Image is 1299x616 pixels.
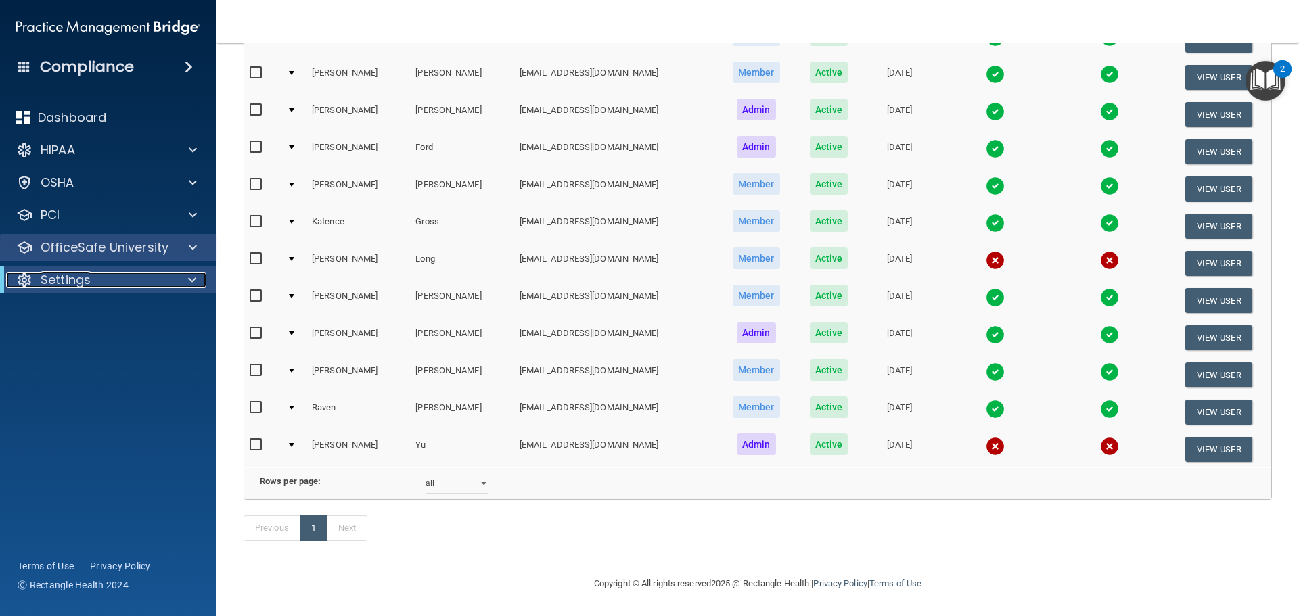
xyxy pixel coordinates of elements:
td: [EMAIL_ADDRESS][DOMAIN_NAME] [514,170,717,208]
span: Active [810,433,848,455]
span: Active [810,62,848,83]
img: tick.e7d51cea.svg [1100,139,1119,158]
button: View User [1185,251,1252,276]
td: [DATE] [862,356,937,394]
button: View User [1185,362,1252,387]
button: View User [1185,325,1252,350]
td: [EMAIL_ADDRESS][DOMAIN_NAME] [514,245,717,282]
p: PCI [41,207,60,223]
span: Admin [737,99,776,120]
td: [DATE] [862,282,937,319]
p: OSHA [41,174,74,191]
a: OSHA [16,174,197,191]
a: Terms of Use [18,559,74,573]
span: Active [810,359,848,381]
td: [EMAIL_ADDRESS][DOMAIN_NAME] [514,356,717,394]
span: Ⓒ Rectangle Health 2024 [18,578,129,592]
td: Ford [410,133,514,170]
img: tick.e7d51cea.svg [986,325,1005,344]
a: PCI [16,207,197,223]
td: [PERSON_NAME] [410,96,514,133]
h4: Compliance [40,57,134,76]
img: tick.e7d51cea.svg [1100,288,1119,307]
span: Active [810,247,848,269]
span: Active [810,99,848,120]
img: tick.e7d51cea.svg [1100,400,1119,419]
a: Next [327,515,367,541]
td: [PERSON_NAME] [306,245,410,282]
span: Active [810,210,848,232]
td: [PERSON_NAME] [410,59,514,96]
p: Dashboard [38,110,106,126]
td: Gross [410,208,514,245]
a: Terms of Use [869,578,921,588]
button: View User [1185,139,1252,164]
img: tick.e7d51cea.svg [986,288,1005,307]
img: tick.e7d51cea.svg [1100,214,1119,233]
td: [PERSON_NAME] [306,431,410,467]
td: [DATE] [862,208,937,245]
td: [DATE] [862,431,937,467]
td: [PERSON_NAME] [410,282,514,319]
span: Active [810,285,848,306]
img: tick.e7d51cea.svg [986,400,1005,419]
img: tick.e7d51cea.svg [986,214,1005,233]
img: cross.ca9f0e7f.svg [986,251,1005,270]
td: [DATE] [862,133,937,170]
span: Admin [737,322,776,343]
td: [EMAIL_ADDRESS][DOMAIN_NAME] [514,394,717,431]
span: Active [810,173,848,195]
span: Member [733,285,780,306]
td: [EMAIL_ADDRESS][DOMAIN_NAME] [514,282,717,319]
button: Open Resource Center, 2 new notifications [1246,61,1285,101]
img: dashboard.aa5b2476.svg [16,111,30,124]
span: Member [733,396,780,418]
a: Privacy Policy [90,559,151,573]
img: cross.ca9f0e7f.svg [986,437,1005,456]
td: [PERSON_NAME] [410,356,514,394]
img: cross.ca9f0e7f.svg [1100,251,1119,270]
a: Privacy Policy [813,578,867,588]
a: HIPAA [16,142,197,158]
td: [EMAIL_ADDRESS][DOMAIN_NAME] [514,208,717,245]
img: tick.e7d51cea.svg [986,139,1005,158]
td: [DATE] [862,170,937,208]
img: tick.e7d51cea.svg [1100,102,1119,121]
span: Admin [737,433,776,455]
button: View User [1185,214,1252,239]
span: Member [733,247,780,269]
td: Long [410,245,514,282]
img: tick.e7d51cea.svg [1100,325,1119,344]
td: [EMAIL_ADDRESS][DOMAIN_NAME] [514,319,717,356]
a: Settings [16,272,196,288]
b: Rows per page: [260,476,321,486]
td: [EMAIL_ADDRESS][DOMAIN_NAME] [514,431,717,467]
span: Member [733,62,780,83]
td: [EMAIL_ADDRESS][DOMAIN_NAME] [514,59,717,96]
span: Active [810,322,848,343]
span: Member [733,359,780,381]
td: [PERSON_NAME] [306,282,410,319]
p: Settings [41,272,91,288]
img: tick.e7d51cea.svg [986,176,1005,195]
td: [DATE] [862,59,937,96]
img: tick.e7d51cea.svg [986,362,1005,381]
p: HIPAA [41,142,75,158]
img: PMB logo [16,14,200,41]
p: OfficeSafe University [41,239,168,256]
img: tick.e7d51cea.svg [1100,176,1119,195]
td: [DATE] [862,245,937,282]
button: View User [1185,288,1252,313]
td: [PERSON_NAME] [410,170,514,208]
button: View User [1185,102,1252,127]
td: [DATE] [862,319,937,356]
td: [PERSON_NAME] [306,133,410,170]
span: Active [810,136,848,158]
td: [PERSON_NAME] [410,394,514,431]
td: [EMAIL_ADDRESS][DOMAIN_NAME] [514,96,717,133]
img: tick.e7d51cea.svg [986,102,1005,121]
img: cross.ca9f0e7f.svg [1100,437,1119,456]
td: [DATE] [862,394,937,431]
td: Katence [306,208,410,245]
button: View User [1185,437,1252,462]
